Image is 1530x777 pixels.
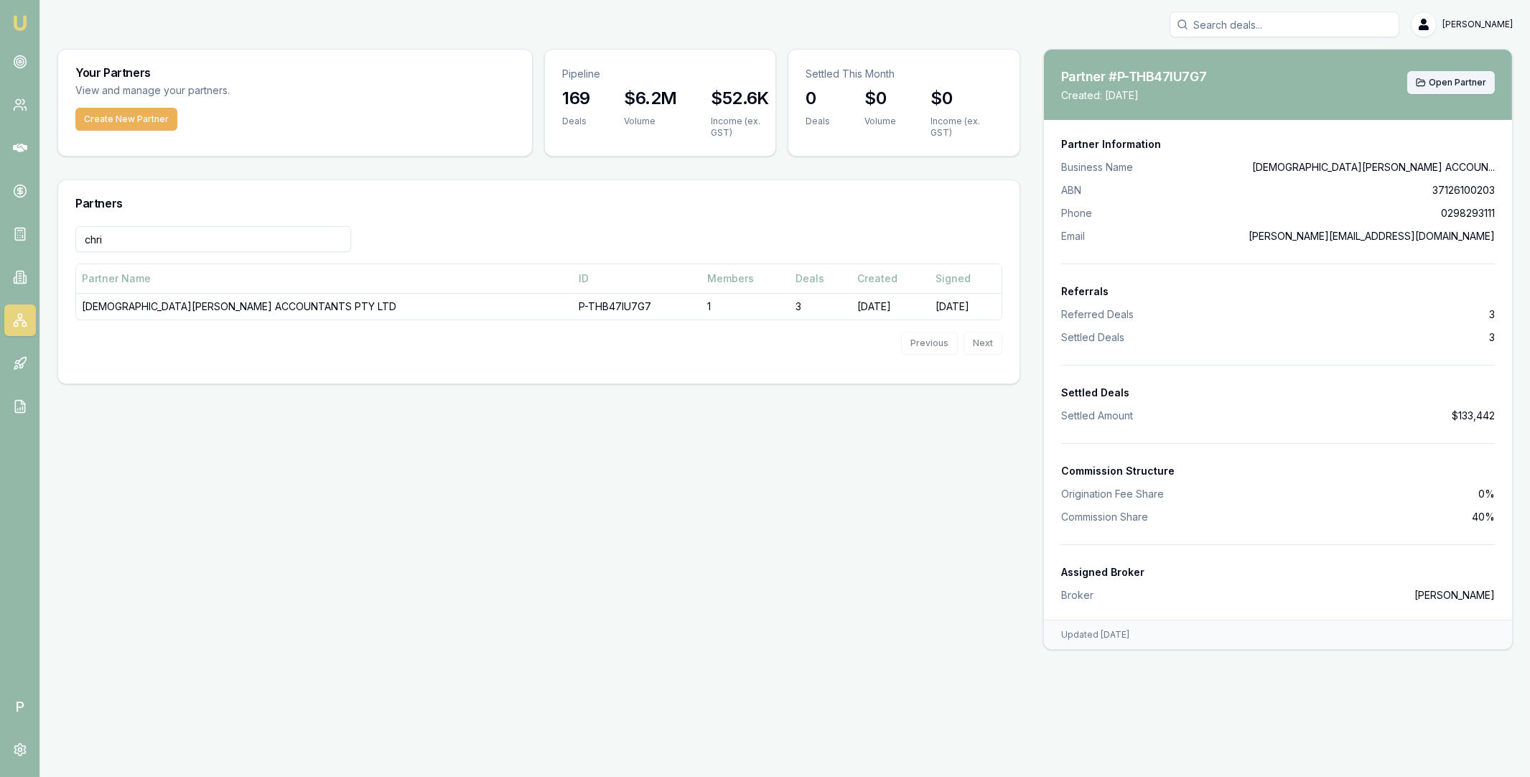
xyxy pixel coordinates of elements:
p: Settled This Month [806,67,1002,81]
button: Open Partner [1407,71,1495,94]
span: $133,442 [1452,409,1495,423]
div: ID [579,271,695,286]
div: Volume [864,116,896,127]
input: Search deals [1170,11,1399,37]
td: P-THB47IU7G7 [573,293,701,320]
div: Deals [796,271,845,286]
span: 0% [1478,487,1495,501]
h3: Your Partners [75,67,515,78]
span: 37126100203 [1432,183,1495,197]
div: Income (ex. GST) [712,116,769,139]
div: Partner Name [82,271,567,286]
span: Email [1061,229,1085,243]
h3: $0 [930,87,1002,110]
span: [PERSON_NAME] [1414,588,1495,602]
div: Deals [562,116,589,127]
span: Broker [1061,588,1093,602]
h3: Partner #P-THB47IU7G7 [1061,67,1230,87]
input: Filter partner name... [75,226,351,252]
span: 3 [1489,307,1495,322]
span: Settled Deals [1061,330,1124,345]
span: Business Name [1061,160,1133,175]
p: Pipeline [562,67,758,81]
div: Settled Deals [1061,386,1495,400]
div: Deals [806,116,830,127]
td: 3 [790,293,851,320]
h3: 169 [562,87,589,110]
h3: Partners [75,197,1002,209]
div: Updated [DATE] [1061,629,1129,641]
div: Assigned Broker [1061,565,1495,580]
span: 0298293111 [1441,206,1495,220]
td: [DATE] [852,293,930,320]
p: Created: [DATE] [1061,88,1230,103]
div: Signed [936,271,995,286]
td: [DATE] [930,293,1001,320]
div: Partner Information [1061,137,1495,152]
span: ABN [1061,183,1081,197]
span: Origination Fee Share [1061,487,1164,501]
span: Phone [1061,206,1092,220]
span: Settled Amount [1061,409,1133,423]
h3: $0 [864,87,896,110]
img: emu-icon-u.png [11,14,29,32]
h3: $6.2M [625,87,677,110]
span: Open Partner [1429,77,1486,88]
td: 1 [701,293,790,320]
span: 40% [1472,510,1495,524]
div: Referrals [1061,284,1495,299]
div: Volume [625,116,677,127]
span: Referred Deals [1061,307,1134,322]
button: Create New Partner [75,108,177,131]
span: [PERSON_NAME][EMAIL_ADDRESS][DOMAIN_NAME] [1249,229,1495,243]
span: 3 [1489,330,1495,345]
h3: $52.6K [712,87,769,110]
td: [DEMOGRAPHIC_DATA][PERSON_NAME] ACCOUNTANTS PTY LTD [76,293,573,320]
div: Members [707,271,785,286]
span: P [4,691,36,722]
span: Commission Share [1061,510,1148,524]
p: View and manage your partners. [75,83,443,99]
div: Created [857,271,925,286]
div: Commission Structure [1061,464,1495,478]
h3: 0 [806,87,830,110]
span: [DEMOGRAPHIC_DATA][PERSON_NAME] ACCOUN... [1252,160,1495,175]
span: [PERSON_NAME] [1442,19,1513,30]
div: Income (ex. GST) [930,116,1002,139]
